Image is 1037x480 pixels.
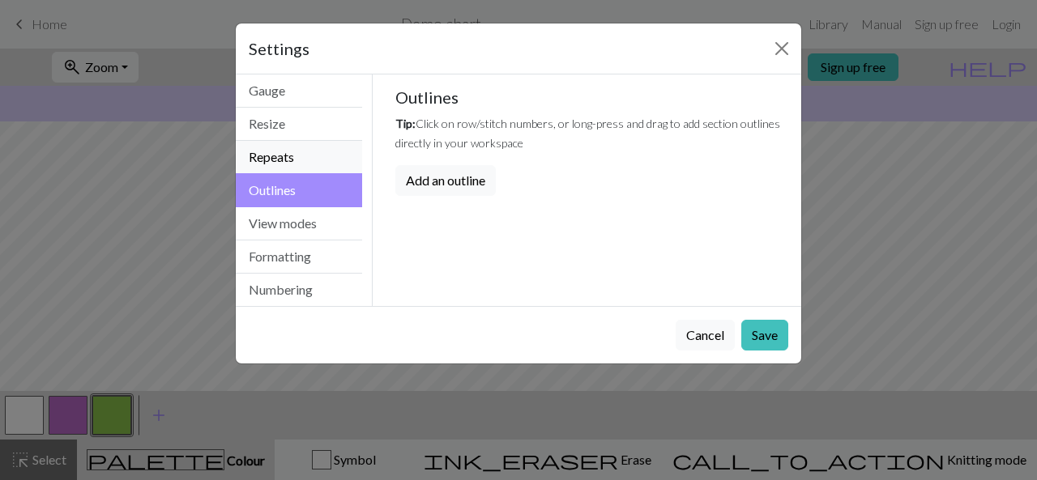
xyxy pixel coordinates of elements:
button: View modes [236,207,362,240]
button: Add an outline [395,165,496,196]
button: Numbering [236,274,362,306]
button: Formatting [236,240,362,274]
button: Resize [236,108,362,141]
button: Save [741,320,788,350]
button: Repeats [236,141,362,174]
em: Tip: [395,117,416,130]
button: Gauge [236,74,362,108]
h5: Outlines [395,87,789,107]
h5: Settings [249,36,309,61]
button: Cancel [676,320,735,350]
small: Click on row/stitch numbers, or long-press and drag to add section outlines directly in your work... [395,117,780,150]
button: Close [769,36,795,62]
button: Outlines [236,173,362,207]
